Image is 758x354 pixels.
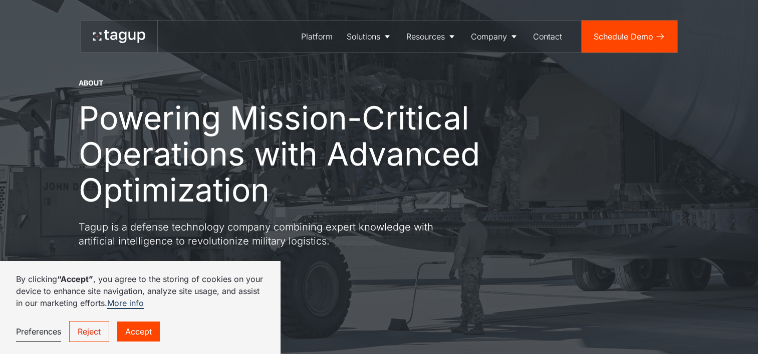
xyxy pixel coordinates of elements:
a: Platform [294,20,340,52]
a: Resources [399,20,464,52]
div: Company [471,30,507,42]
p: Tagup is a defense technology company combining expert knowledge with artificial intelligence to ... [79,220,439,248]
div: Contact [533,30,562,42]
a: Preferences [16,321,61,342]
div: Solutions [347,30,380,42]
strong: “Accept” [57,274,93,284]
div: Resources [406,30,445,42]
a: Accept [117,321,160,341]
div: Platform [301,30,333,42]
a: Solutions [340,20,399,52]
div: Schedule Demo [594,30,653,42]
div: About [79,78,103,88]
h1: Powering Mission-Critical Operations with Advanced Optimization [79,100,499,208]
a: Schedule Demo [582,20,677,52]
p: By clicking , you agree to the storing of cookies on your device to enhance site navigation, anal... [16,273,265,309]
a: More info [107,298,144,309]
a: Company [464,20,526,52]
a: Contact [526,20,569,52]
a: Reject [69,321,109,342]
